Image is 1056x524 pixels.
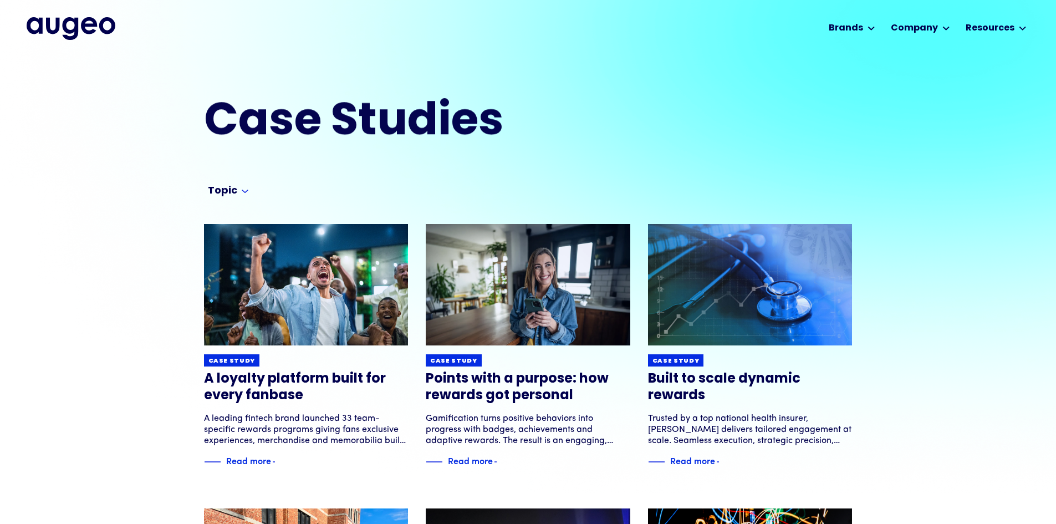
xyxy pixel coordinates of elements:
[204,224,409,469] a: Case studyA loyalty platform built for every fanbaseA leading fintech brand launched 33 team-spec...
[716,455,733,469] img: Blue text arrow
[208,185,237,198] div: Topic
[648,371,853,404] h3: Built to scale dynamic rewards
[426,413,630,446] div: Gamification turns positive behaviors into progress with badges, achievements and adaptive reward...
[226,454,271,467] div: Read more
[204,371,409,404] h3: A loyalty platform built for every fanbase
[27,17,115,39] img: Augeo's full logo in midnight blue.
[652,357,700,365] div: Case study
[448,454,493,467] div: Read more
[208,357,256,365] div: Case study
[829,22,863,35] div: Brands
[648,224,853,469] a: Case studyBuilt to scale dynamic rewardsTrusted by a top national health insurer, [PERSON_NAME] d...
[426,455,442,469] img: Blue decorative line
[242,190,248,194] img: Arrow symbol in bright blue pointing down to indicate an expanded section.
[27,17,115,39] a: home
[648,455,665,469] img: Blue decorative line
[648,413,853,446] div: Trusted by a top national health insurer, [PERSON_NAME] delivers tailored engagement at scale. Se...
[494,455,511,469] img: Blue text arrow
[204,100,585,145] h2: Case Studies
[426,224,630,469] a: Case studyPoints with a purpose: how rewards got personalGamification turns positive behaviors in...
[204,413,409,446] div: A leading fintech brand launched 33 team-specific rewards programs giving fans exclusive experien...
[430,357,477,365] div: Case study
[891,22,938,35] div: Company
[204,455,221,469] img: Blue decorative line
[966,22,1014,35] div: Resources
[272,455,289,469] img: Blue text arrow
[426,371,630,404] h3: Points with a purpose: how rewards got personal
[670,454,715,467] div: Read more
